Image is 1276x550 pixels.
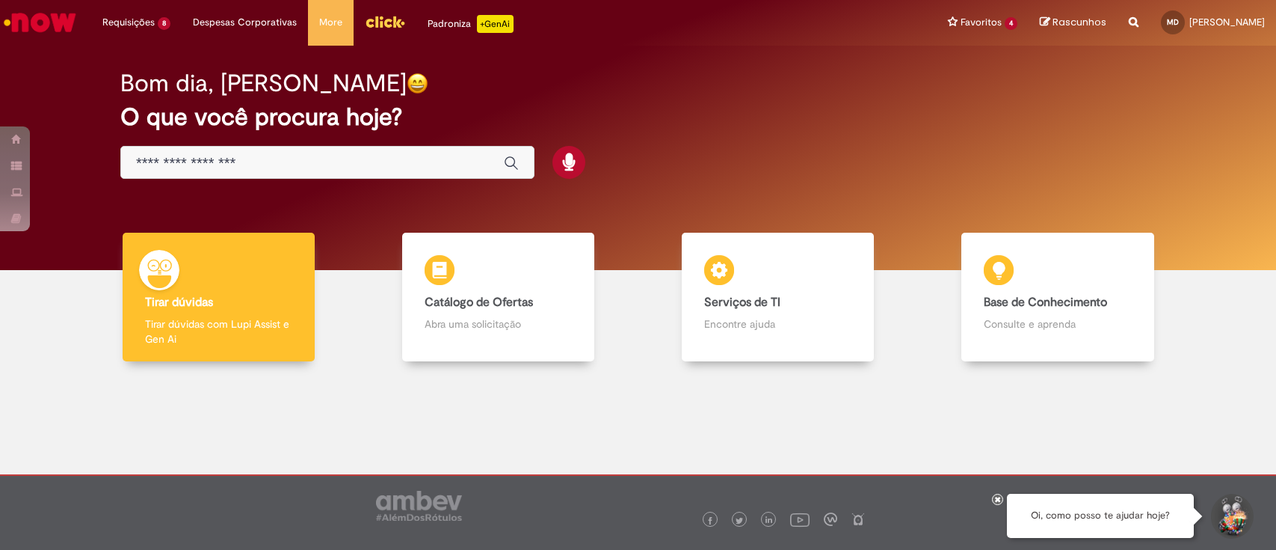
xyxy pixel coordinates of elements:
img: logo_footer_naosei.png [851,513,865,526]
img: logo_footer_linkedin.png [765,516,773,525]
img: happy-face.png [407,73,428,94]
a: Serviços de TI Encontre ajuda [638,233,918,362]
b: Base de Conhecimento [984,295,1107,310]
h2: O que você procura hoje? [120,104,1156,130]
img: logo_footer_youtube.png [790,510,810,529]
b: Catálogo de Ofertas [425,295,533,310]
b: Serviços de TI [704,295,780,310]
button: Iniciar Conversa de Suporte [1209,494,1254,539]
img: logo_footer_twitter.png [736,517,743,525]
span: MD [1167,17,1179,27]
p: Encontre ajuda [704,317,851,331]
img: logo_footer_facebook.png [706,517,714,525]
span: [PERSON_NAME] [1189,16,1265,28]
a: Tirar dúvidas Tirar dúvidas com Lupi Assist e Gen Ai [78,233,358,362]
a: Base de Conhecimento Consulte e aprenda [918,233,1198,362]
b: Tirar dúvidas [145,295,213,310]
span: Favoritos [961,15,1002,30]
p: Tirar dúvidas com Lupi Assist e Gen Ai [145,317,292,346]
img: click_logo_yellow_360x200.png [365,10,405,33]
span: More [319,15,342,30]
p: Abra uma solicitação [425,317,572,331]
a: Rascunhos [1040,16,1106,30]
div: Oi, como posso te ajudar hoje? [1007,494,1194,538]
span: 8 [158,17,170,30]
img: ServiceNow [1,7,78,37]
h2: Bom dia, [PERSON_NAME] [120,70,407,97]
img: logo_footer_workplace.png [824,513,837,526]
a: Catálogo de Ofertas Abra uma solicitação [358,233,638,362]
span: 4 [1005,17,1017,30]
img: logo_footer_ambev_rotulo_gray.png [376,491,462,521]
p: Consulte e aprenda [984,317,1131,331]
span: Requisições [102,15,155,30]
p: +GenAi [477,15,514,33]
span: Rascunhos [1052,15,1106,29]
span: Despesas Corporativas [193,15,297,30]
div: Padroniza [428,15,514,33]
